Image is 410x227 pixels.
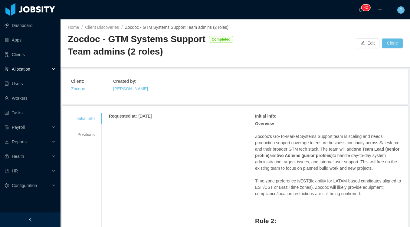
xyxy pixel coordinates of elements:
a: Client Discoveries [85,25,119,30]
span: Configuration [12,183,37,188]
div: Initial Info [69,113,102,124]
span: [DATE] [139,114,152,119]
span: P [399,6,402,14]
a: icon: appstoreApps [5,34,56,46]
a: Home [68,25,79,30]
span: / [81,25,83,30]
i: icon: setting [5,183,9,188]
i: icon: medicine-box [5,154,9,159]
i: icon: bell [359,8,363,12]
span: Payroll [12,125,25,130]
p: Time zone preference is (flexibility for LATAM-based candidates aligned to EST/CST or Brazil time... [255,178,401,197]
strong: Created by : [113,79,136,84]
button: icon: editEdit [356,38,379,48]
span: HR [12,169,18,173]
a: icon: profileTasks [5,107,56,119]
a: icon: userWorkers [5,92,56,104]
p: 4 [364,5,366,11]
span: Zocdoc - GTM Systems Support Team admins (2 roles) [125,25,228,30]
a: icon: auditClients [5,48,56,61]
p: 2 [366,5,368,11]
strong: Initial info : [255,114,277,119]
i: icon: solution [5,67,9,71]
div: Positions [69,129,102,140]
i: icon: plus [378,8,382,12]
strong: EST [300,179,309,183]
strong: Client : [71,79,84,84]
i: icon: file-protect [5,125,9,129]
strong: two Admins (junior profiles) [277,153,333,158]
a: Zocdoc [71,86,85,91]
i: icon: line-chart [5,140,9,144]
span: Health [12,154,24,159]
span: Allocation [12,67,30,72]
strong: Requested at : [109,114,137,119]
sup: 42 [361,5,370,11]
div: Zocdoc - GTM Systems Support Team admins (2 roles) [68,33,206,58]
a: icon: pie-chartDashboard [5,19,56,32]
a: [PERSON_NAME] [113,86,148,91]
button: Clone [382,38,403,48]
p: Zocdoc’s Go-To-Market Systems Support team is scaling and needs production support coverage to en... [255,133,401,172]
span: Completed [209,36,233,43]
span: / [121,25,123,30]
i: icon: book [5,169,9,173]
strong: Role 2: [255,217,276,224]
span: Reports [12,139,27,144]
a: icon: robotUsers [5,78,56,90]
strong: Overview [255,121,274,126]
